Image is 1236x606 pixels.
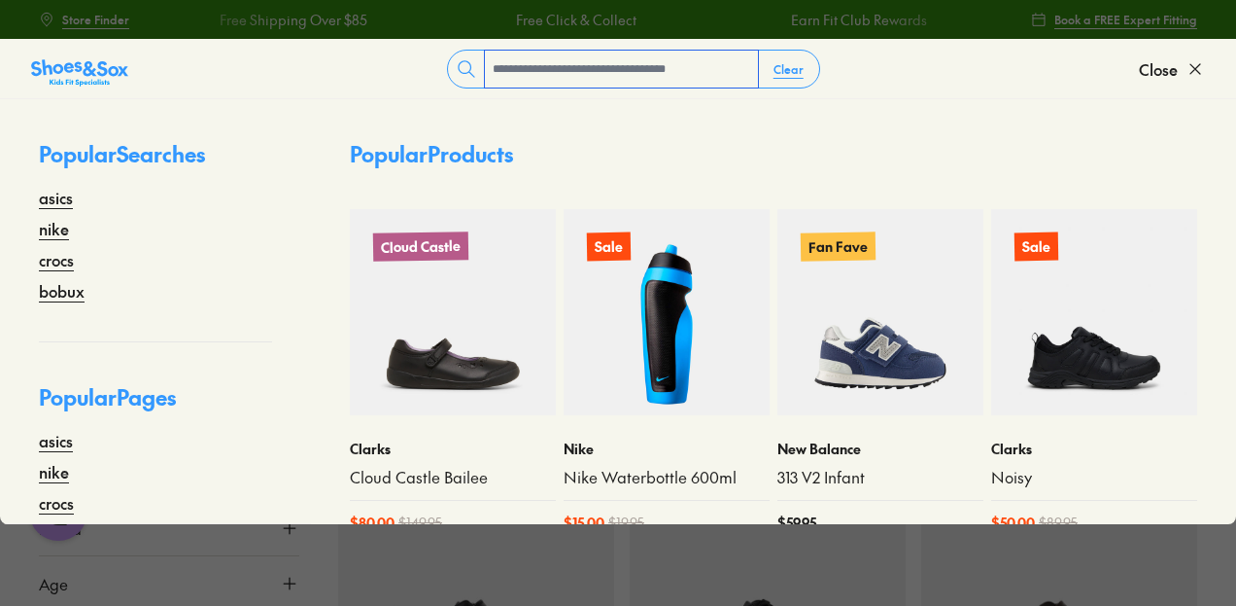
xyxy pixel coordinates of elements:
[1139,57,1178,81] span: Close
[10,7,68,65] button: Open gorgias live chat
[777,513,816,533] span: $ 59.95
[350,209,556,415] a: Cloud Castle
[1139,48,1205,90] button: Close
[1031,2,1197,37] a: Book a FREE Expert Fitting
[39,186,73,209] a: asics
[564,439,770,459] p: Nike
[39,501,299,555] button: Brand
[777,467,983,488] a: 313 V2 Infant
[220,10,367,30] a: Free Shipping Over $85
[991,467,1197,488] a: Noisy
[39,522,85,546] a: bobux
[39,138,272,186] p: Popular Searches
[39,248,74,271] a: crocs
[350,513,395,533] span: $ 80.00
[991,513,1035,533] span: $ 50.00
[39,460,69,483] a: nike
[350,467,556,488] a: Cloud Castle Bailee
[62,11,129,28] span: Store Finder
[31,53,128,85] a: Shoes &amp; Sox
[1054,11,1197,28] span: Book a FREE Expert Fitting
[39,491,74,515] a: crocs
[587,232,631,262] p: Sale
[516,10,636,30] a: Free Click & Collect
[564,209,770,415] a: Sale
[801,232,875,261] p: Fan Fave
[373,232,468,262] p: Cloud Castle
[1014,232,1058,262] p: Sale
[758,52,819,87] button: Clear
[398,513,442,533] span: $ 149.95
[564,467,770,488] a: Nike Waterbottle 600ml
[777,439,983,459] p: New Balance
[39,572,68,595] span: Age
[991,209,1197,415] a: Sale
[564,513,604,533] span: $ 15.00
[350,439,556,459] p: Clarks
[39,429,73,452] a: asics
[790,10,926,30] a: Earn Fit Club Rewards
[350,138,513,170] p: Popular Products
[1039,513,1078,533] span: $ 89.95
[39,381,272,429] p: Popular Pages
[39,217,69,240] a: nike
[39,2,129,37] a: Store Finder
[608,513,644,533] span: $ 19.95
[777,209,983,415] a: Fan Fave
[31,57,128,89] img: SNS_Logo_Responsive.svg
[991,439,1197,459] p: Clarks
[39,279,85,303] a: bobux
